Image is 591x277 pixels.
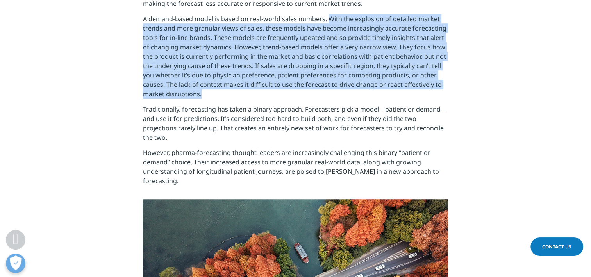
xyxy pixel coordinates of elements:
[542,243,571,250] span: Contact Us
[143,104,448,148] p: Traditionally, forecasting has taken a binary approach. Forecasters pick a model – patient or dem...
[6,254,25,273] button: Apri preferenze
[143,14,448,104] p: A demand-based model is based on real-world sales numbers. With the explosion of detailed market ...
[530,237,583,256] a: Contact Us
[143,148,448,191] p: However, pharma-forecasting thought leaders are increasingly challenging this binary “patient or ...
